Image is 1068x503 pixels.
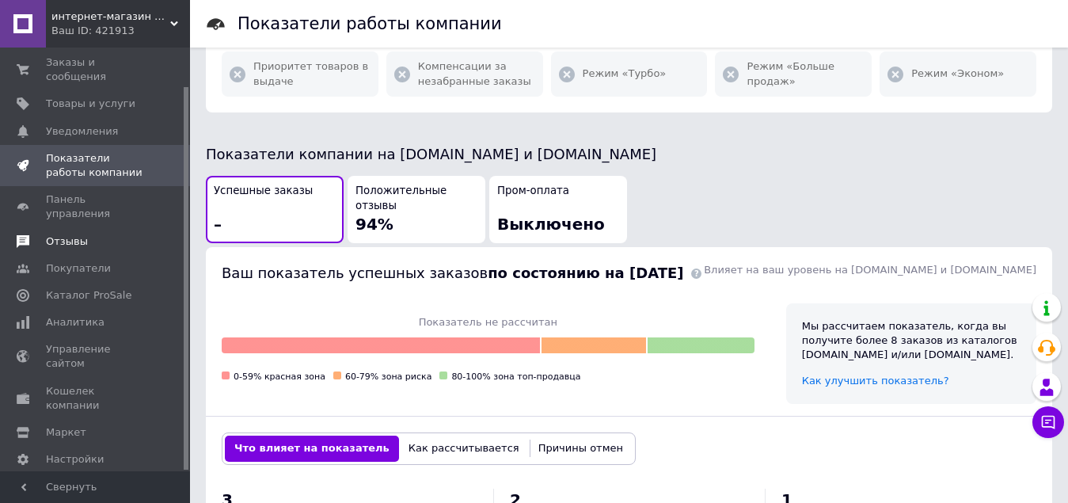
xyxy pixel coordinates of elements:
span: Уведомления [46,124,118,139]
span: Компенсации за незабранные заказы [418,59,535,88]
button: Положительные отзывы94% [348,176,485,243]
span: Панель управления [46,192,146,221]
span: Управление сайтом [46,342,146,371]
b: по состоянию на [DATE] [488,265,683,281]
button: Что влияет на показатель [225,436,399,461]
span: Пром-оплата [497,184,569,199]
button: Причины отмен [529,436,633,461]
span: Заказы и сообщения [46,55,146,84]
span: Влияет на ваш уровень на [DOMAIN_NAME] и [DOMAIN_NAME] [704,264,1036,276]
span: Выключено [497,215,605,234]
span: интернет-магазин одежды " Lediyspeshnay " [51,10,170,24]
h1: Показатели работы компании [238,14,502,33]
span: Режим «Турбо» [583,67,667,81]
span: Режим «Эконом» [911,67,1004,81]
span: 80-100% зона топ-продавца [451,372,580,382]
span: Отзывы [46,234,88,249]
span: Ваш показатель успешных заказов [222,265,683,281]
span: Положительные отзывы [355,184,477,213]
button: Чат с покупателем [1032,406,1064,438]
span: Режим «Больше продаж» [747,59,864,88]
span: 0-59% красная зона [234,372,325,382]
button: Успешные заказы– [206,176,344,243]
span: Маркет [46,425,86,440]
span: Показатели компании на [DOMAIN_NAME] и [DOMAIN_NAME] [206,146,656,162]
span: Каталог ProSale [46,288,131,303]
div: Ваш ID: 421913 [51,24,190,38]
div: Мы рассчитаем показатель, когда вы получите более 8 заказов из каталогов [DOMAIN_NAME] и/или [DOM... [802,319,1020,363]
span: – [214,215,222,234]
span: 60-79% зона риска [345,372,431,382]
span: Аналитика [46,315,105,330]
span: Покупатели [46,261,111,276]
span: Приоритет товаров в выдаче [253,59,371,88]
a: Как улучшить показатель? [802,375,949,387]
span: Кошелек компании [46,384,146,413]
span: Показатели работы компании [46,151,146,180]
button: Как рассчитывается [399,436,529,461]
span: 94% [355,215,393,234]
span: Показатель не рассчитан [222,315,754,330]
span: Успешные заказы [214,184,313,199]
button: Пром-оплатаВыключено [489,176,627,243]
span: Настройки [46,452,104,467]
span: Товары и услуги [46,97,135,111]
